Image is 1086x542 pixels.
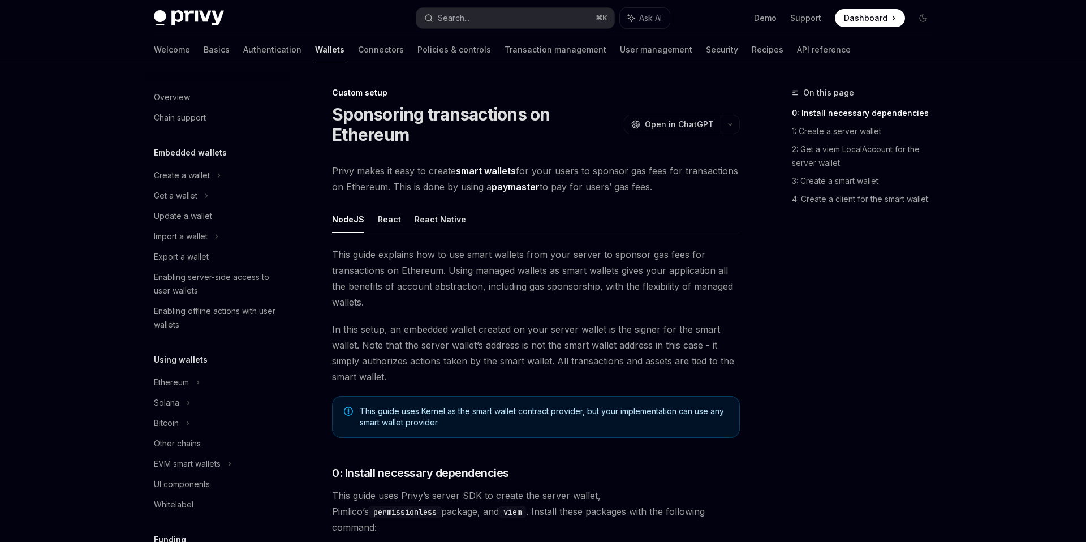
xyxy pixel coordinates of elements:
[154,189,197,203] div: Get a wallet
[145,474,290,494] a: UI components
[145,433,290,454] a: Other chains
[844,12,887,24] span: Dashboard
[154,230,208,243] div: Import a wallet
[145,87,290,107] a: Overview
[332,163,740,195] span: Privy makes it easy to create for your users to sponsor gas fees for transactions on Ethereum. Th...
[332,321,740,385] span: In this setup, an embedded wallet created on your server wallet is the signer for the smart walle...
[752,36,783,63] a: Recipes
[792,104,941,122] a: 0: Install necessary dependencies
[154,111,206,124] div: Chain support
[792,172,941,190] a: 3: Create a smart wallet
[154,478,210,491] div: UI components
[154,498,193,511] div: Whitelabel
[803,86,854,100] span: On this page
[332,465,509,481] span: 0: Install necessary dependencies
[154,36,190,63] a: Welcome
[154,250,209,264] div: Export a wallet
[145,301,290,335] a: Enabling offline actions with user wallets
[332,488,740,535] span: This guide uses Privy’s server SDK to create the server wallet, Pimlico’s package, and . Install ...
[415,206,466,233] button: React Native
[145,247,290,267] a: Export a wallet
[154,270,283,298] div: Enabling server-side access to user wallets
[639,12,662,24] span: Ask AI
[792,190,941,208] a: 4: Create a client for the smart wallet
[154,437,201,450] div: Other chains
[438,11,469,25] div: Search...
[154,396,179,410] div: Solana
[154,91,190,104] div: Overview
[145,107,290,128] a: Chain support
[243,36,301,63] a: Authentication
[154,376,189,389] div: Ethereum
[204,36,230,63] a: Basics
[378,206,401,233] button: React
[792,122,941,140] a: 1: Create a server wallet
[456,165,516,177] strong: smart wallets
[790,12,821,24] a: Support
[706,36,738,63] a: Security
[645,119,714,130] span: Open in ChatGPT
[492,181,540,193] a: paymaster
[332,247,740,310] span: This guide explains how to use smart wallets from your server to sponsor gas fees for transaction...
[154,146,227,160] h5: Embedded wallets
[417,36,491,63] a: Policies & controls
[145,267,290,301] a: Enabling server-side access to user wallets
[620,8,670,28] button: Ask AI
[369,506,441,518] code: permissionless
[332,104,619,145] h1: Sponsoring transactions on Ethereum
[596,14,607,23] span: ⌘ K
[624,115,721,134] button: Open in ChatGPT
[315,36,344,63] a: Wallets
[914,9,932,27] button: Toggle dark mode
[416,8,614,28] button: Search...⌘K
[835,9,905,27] a: Dashboard
[792,140,941,172] a: 2: Get a viem LocalAccount for the server wallet
[332,206,364,233] button: NodeJS
[344,407,353,416] svg: Note
[145,494,290,515] a: Whitelabel
[499,506,526,518] code: viem
[360,406,728,428] span: This guide uses Kernel as the smart wallet contract provider, but your implementation can use any...
[332,87,740,98] div: Custom setup
[154,457,221,471] div: EVM smart wallets
[154,10,224,26] img: dark logo
[154,304,283,332] div: Enabling offline actions with user wallets
[505,36,606,63] a: Transaction management
[620,36,692,63] a: User management
[797,36,851,63] a: API reference
[154,209,212,223] div: Update a wallet
[154,416,179,430] div: Bitcoin
[358,36,404,63] a: Connectors
[154,353,208,367] h5: Using wallets
[154,169,210,182] div: Create a wallet
[145,206,290,226] a: Update a wallet
[754,12,777,24] a: Demo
